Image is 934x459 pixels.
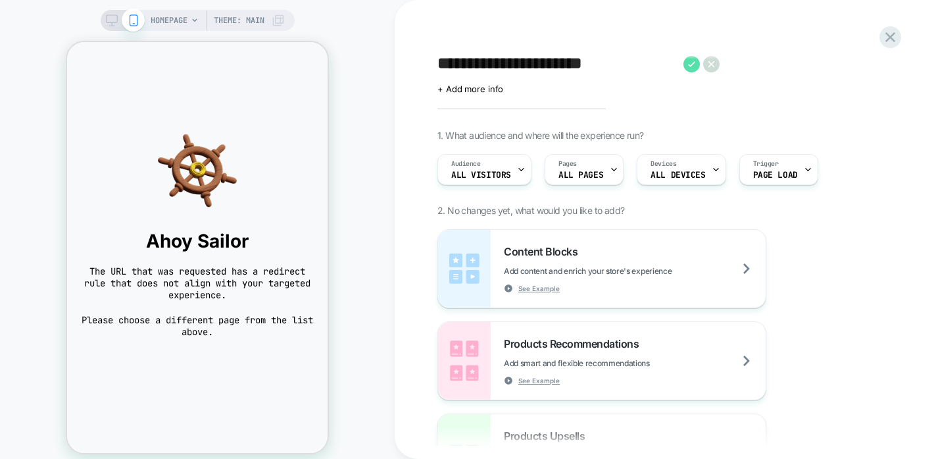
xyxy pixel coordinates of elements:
span: The URL that was requested has a redirect rule that does not align with your targeted experience. [13,223,247,259]
span: All Visitors [451,171,511,180]
span: Pages [558,159,577,169]
span: Products Recommendations [504,337,645,350]
span: Content Blocks [504,245,584,258]
span: ALL PAGES [558,171,603,180]
span: See Example [518,284,560,293]
span: Please choose a different page from the list above. [13,272,247,296]
span: Add content and enrich your store's experience [504,266,737,276]
span: 1. What audience and where will the experience run? [437,130,643,141]
span: Page Load [753,171,798,180]
span: Devices [651,159,676,169]
img: navigation helm [13,89,247,168]
span: HOMEPAGE [151,10,187,31]
span: Add smart and flexible recommendations [504,358,716,368]
span: Trigger [753,159,779,169]
span: See Example [518,376,560,385]
span: 2. No changes yet, what would you like to add? [437,205,624,216]
span: Products Upsells [504,429,591,443]
span: ALL DEVICES [651,171,705,180]
span: Audience [451,159,481,169]
span: Theme: MAIN [214,10,264,31]
span: + Add more info [437,84,503,94]
span: Ahoy Sailor [13,188,247,210]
